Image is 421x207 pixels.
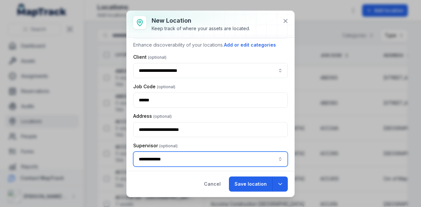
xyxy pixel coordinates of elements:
[133,63,288,78] input: location-add:cf[ce80e3d2-c973-45d5-97be-d8d6c6f36536]-label
[133,41,288,49] p: Enhance discoverability of your locations.
[133,142,178,149] label: Supervisor
[198,176,226,192] button: Cancel
[133,113,172,119] label: Address
[133,83,175,90] label: Job Code
[133,54,166,60] label: Client
[229,176,272,192] button: Save location
[224,41,276,49] button: Add or edit categories
[152,25,250,32] div: Keep track of where your assets are located.
[152,16,250,25] h3: New location
[133,152,288,167] input: location-add:cf[81d0394a-6ef5-43eb-8e94-9a203df26854]-label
